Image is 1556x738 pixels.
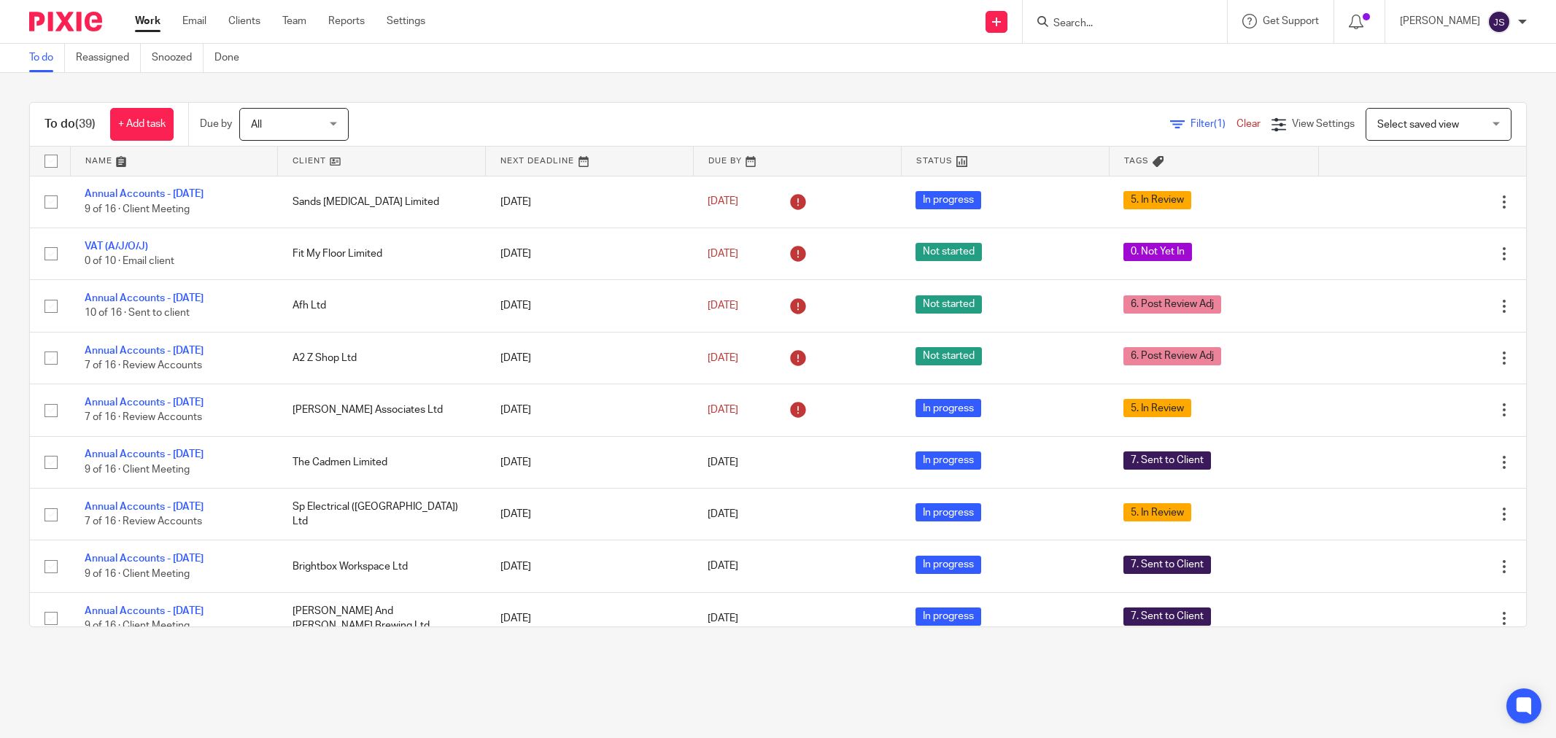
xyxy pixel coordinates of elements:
[44,117,96,132] h1: To do
[916,191,981,209] span: In progress
[708,197,738,207] span: [DATE]
[85,606,204,616] a: Annual Accounts - [DATE]
[708,562,738,572] span: [DATE]
[76,44,141,72] a: Reassigned
[75,118,96,130] span: (39)
[1123,607,1211,626] span: 7. Sent to Client
[1191,119,1236,129] span: Filter
[85,293,204,303] a: Annual Accounts - [DATE]
[1123,556,1211,574] span: 7. Sent to Client
[1214,119,1226,129] span: (1)
[200,117,232,131] p: Due by
[85,621,190,631] span: 9 of 16 · Client Meeting
[85,413,202,423] span: 7 of 16 · Review Accounts
[1400,14,1480,28] p: [PERSON_NAME]
[278,384,486,436] td: [PERSON_NAME] Associates Ltd
[278,436,486,488] td: The Cadmen Limited
[135,14,160,28] a: Work
[214,44,250,72] a: Done
[85,308,190,319] span: 10 of 16 · Sent to client
[85,502,204,512] a: Annual Accounts - [DATE]
[278,228,486,279] td: Fit My Floor Limited
[708,300,738,311] span: [DATE]
[708,405,738,415] span: [DATE]
[85,189,204,199] a: Annual Accounts - [DATE]
[1487,10,1511,34] img: svg%3E
[110,108,174,141] a: + Add task
[486,436,694,488] td: [DATE]
[85,465,190,475] span: 9 of 16 · Client Meeting
[916,399,981,417] span: In progress
[278,176,486,228] td: Sands [MEDICAL_DATA] Limited
[278,280,486,332] td: Afh Ltd
[251,120,262,130] span: All
[916,451,981,470] span: In progress
[29,12,102,31] img: Pixie
[708,249,738,259] span: [DATE]
[278,592,486,644] td: [PERSON_NAME] And [PERSON_NAME] Brewing Ltd
[85,346,204,356] a: Annual Accounts - [DATE]
[486,592,694,644] td: [DATE]
[85,516,202,527] span: 7 of 16 · Review Accounts
[486,332,694,384] td: [DATE]
[486,489,694,540] td: [DATE]
[85,569,190,579] span: 9 of 16 · Client Meeting
[1123,399,1191,417] span: 5. In Review
[228,14,260,28] a: Clients
[182,14,206,28] a: Email
[85,553,204,564] a: Annual Accounts - [DATE]
[1052,18,1183,31] input: Search
[916,556,981,574] span: In progress
[916,607,981,626] span: In progress
[916,295,982,314] span: Not started
[1123,347,1221,365] span: 6. Post Review Adj
[29,44,65,72] a: To do
[916,503,981,521] span: In progress
[486,176,694,228] td: [DATE]
[916,243,982,261] span: Not started
[486,228,694,279] td: [DATE]
[85,397,204,408] a: Annual Accounts - [DATE]
[708,613,738,624] span: [DATE]
[1377,120,1459,130] span: Select saved view
[1123,503,1191,521] span: 5. In Review
[282,14,306,28] a: Team
[486,280,694,332] td: [DATE]
[486,384,694,436] td: [DATE]
[278,332,486,384] td: A2 Z Shop Ltd
[278,489,486,540] td: Sp Electrical ([GEOGRAPHIC_DATA]) Ltd
[85,256,174,266] span: 0 of 10 · Email client
[1123,243,1192,261] span: 0. Not Yet In
[1263,16,1319,26] span: Get Support
[1292,119,1355,129] span: View Settings
[916,347,982,365] span: Not started
[1123,295,1221,314] span: 6. Post Review Adj
[708,457,738,467] span: [DATE]
[708,509,738,519] span: [DATE]
[278,540,486,592] td: Brightbox Workspace Ltd
[85,241,148,252] a: VAT (A/J/O/J)
[328,14,365,28] a: Reports
[85,360,202,370] span: 7 of 16 · Review Accounts
[152,44,204,72] a: Snoozed
[1236,119,1261,129] a: Clear
[85,449,204,459] a: Annual Accounts - [DATE]
[1123,191,1191,209] span: 5. In Review
[486,540,694,592] td: [DATE]
[1124,157,1149,165] span: Tags
[85,204,190,214] span: 9 of 16 · Client Meeting
[387,14,425,28] a: Settings
[708,353,738,363] span: [DATE]
[1123,451,1211,470] span: 7. Sent to Client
